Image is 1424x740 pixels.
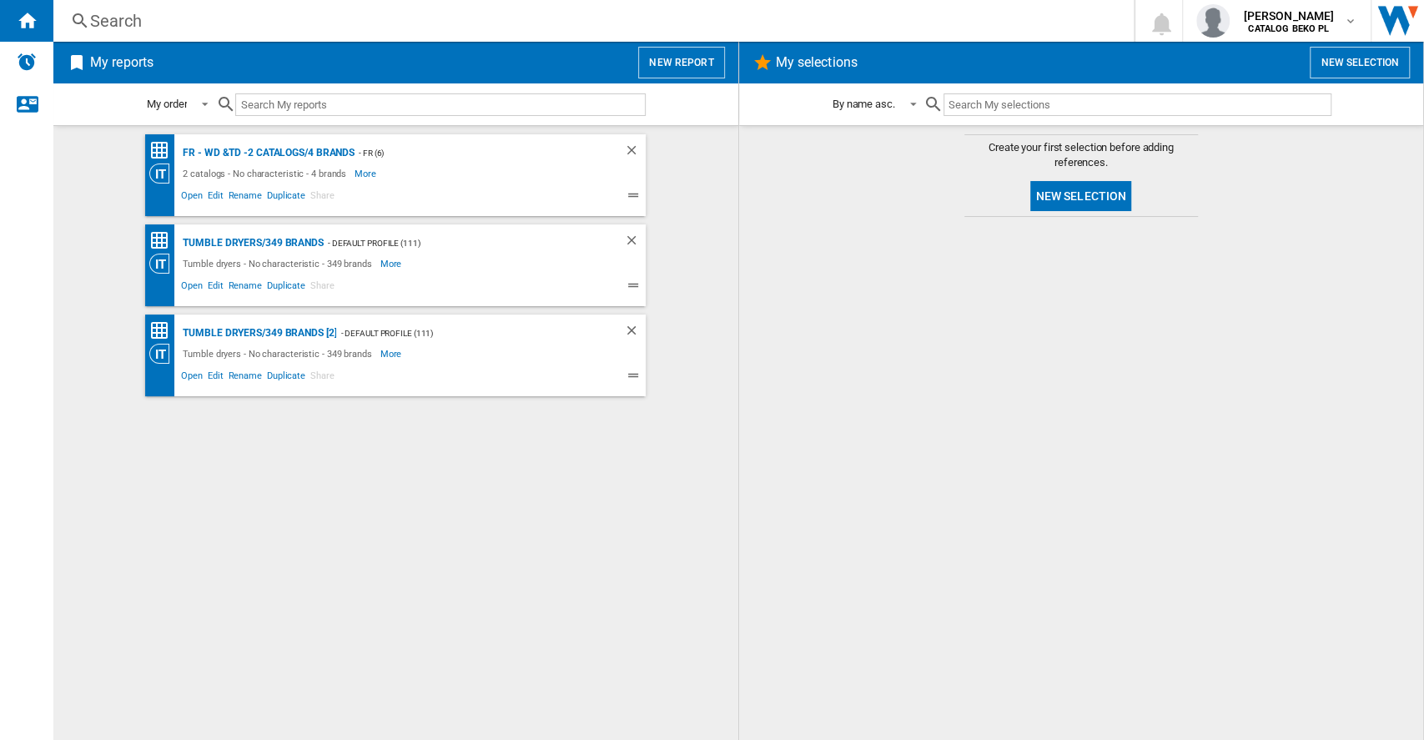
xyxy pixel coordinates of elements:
[964,140,1198,170] span: Create your first selection before adding references.
[225,188,264,208] span: Rename
[1030,181,1131,211] button: New selection
[179,344,380,364] div: Tumble dryers - No characteristic - 349 brands
[149,140,179,161] div: Price Matrix
[179,278,205,298] span: Open
[380,344,405,364] span: More
[380,254,405,274] span: More
[149,254,179,274] div: Category View
[179,143,355,164] div: FR - WD &TD -2 catalogs/4 brands
[149,230,179,251] div: Price Matrix
[149,344,179,364] div: Category View
[205,278,226,298] span: Edit
[179,164,355,184] div: 2 catalogs - No characteristic - 4 brands
[355,143,591,164] div: - FR (6)
[308,188,337,208] span: Share
[225,368,264,388] span: Rename
[264,188,308,208] span: Duplicate
[355,164,379,184] span: More
[833,98,895,110] div: By name asc.
[624,233,646,254] div: Delete
[336,323,591,344] div: - Default profile (111)
[87,47,157,78] h2: My reports
[179,254,380,274] div: Tumble dryers - No characteristic - 349 brands
[624,323,646,344] div: Delete
[264,368,308,388] span: Duplicate
[179,233,324,254] div: Tumble dryers/349 brands
[90,9,1090,33] div: Search
[1243,8,1334,24] span: [PERSON_NAME]
[308,278,337,298] span: Share
[225,278,264,298] span: Rename
[324,233,591,254] div: - Default profile (111)
[772,47,861,78] h2: My selections
[149,320,179,341] div: Price Matrix
[624,143,646,164] div: Delete
[943,93,1331,116] input: Search My selections
[17,52,37,72] img: alerts-logo.svg
[179,323,336,344] div: Tumble dryers/349 brands [2]
[147,98,187,110] div: My order
[205,188,226,208] span: Edit
[638,47,724,78] button: New report
[205,368,226,388] span: Edit
[264,278,308,298] span: Duplicate
[149,164,179,184] div: Category View
[1248,23,1329,34] b: CATALOG BEKO PL
[235,93,646,116] input: Search My reports
[1196,4,1230,38] img: profile.jpg
[1310,47,1410,78] button: New selection
[308,368,337,388] span: Share
[179,368,205,388] span: Open
[179,188,205,208] span: Open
